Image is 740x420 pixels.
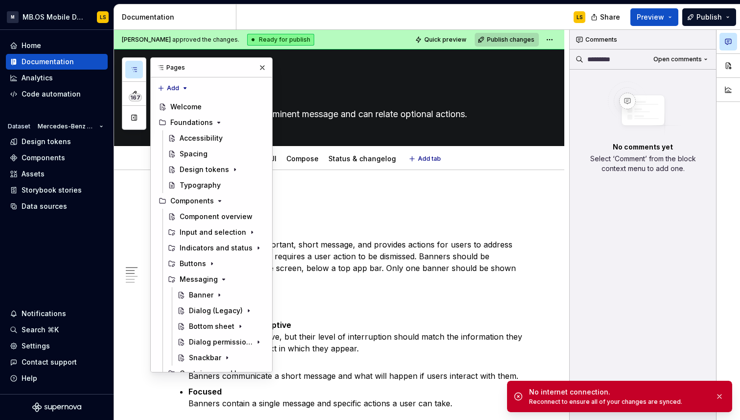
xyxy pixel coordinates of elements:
a: Data sources [6,198,108,214]
div: M [7,11,19,23]
div: Contact support [22,357,77,367]
a: Components [6,150,108,166]
p: A banner displays an important, short message, and provides actions for users to address (or dism... [177,239,525,286]
div: Typography [180,180,221,190]
span: Mercedes-Benz 2.0 [38,123,95,130]
span: Open comments [653,55,702,63]
div: Dialog permission (native) [189,337,253,347]
div: Foundations [155,115,268,130]
a: Storybook stories [6,182,108,198]
div: Components [170,196,214,206]
a: Compose [286,154,319,163]
div: Ready for publish [247,34,314,46]
a: Welcome [155,99,268,115]
button: Help [6,371,108,386]
div: Containers and layout [180,369,253,378]
div: Input and selection [164,224,268,240]
a: Snackbar [173,350,268,366]
div: Home [22,41,41,50]
a: Design tokens [6,134,108,149]
div: Analytics [22,73,53,83]
div: Buttons [164,256,268,272]
div: Banner [189,290,213,300]
div: Snackbar [189,353,221,363]
a: Code automation [6,86,108,102]
p: Select ‘Comment’ from the block context menu to add one. [581,154,704,173]
div: Indicators and status [180,243,253,253]
span: Publish [696,12,722,22]
a: Dialog (Legacy) [173,303,268,319]
h3: When to use [177,217,525,231]
button: Add [155,81,191,95]
span: Share [600,12,620,22]
div: Design tokens [22,137,71,147]
textarea: A banner displays a prominent message and can relate optional actions. [175,106,523,122]
a: Dialog permission (native) [173,334,268,350]
div: Buttons [180,259,206,269]
a: Analytics [6,70,108,86]
a: Component overview [164,209,268,224]
p: No comments yet [613,142,673,152]
a: Typography [164,177,268,193]
a: Documentation [6,54,108,70]
div: Status & changelog [324,148,400,169]
div: Accessibility [180,133,223,143]
a: Home [6,38,108,53]
div: Compose [282,148,323,169]
div: Notifications [22,309,66,319]
span: 167 [129,94,142,101]
p: Banners contain a single message and specific actions a user can take. [188,386,525,409]
a: Design tokens [164,162,268,177]
button: Quick preview [412,33,471,47]
p: Banners are interruptive, but their level of interruption should match the information they conta... [188,319,525,354]
div: LS [100,13,106,21]
div: Documentation [122,12,232,22]
span: [PERSON_NAME] [122,36,171,43]
p: Banners communicate a short message and what will happen if users interact with them. [188,358,525,382]
a: Bottom sheet [173,319,268,334]
button: Search ⌘K [6,322,108,338]
div: Messaging [180,274,218,284]
a: Status & changelog [328,154,396,163]
svg: Supernova Logo [32,402,81,412]
div: Storybook stories [22,185,82,195]
div: Design tokens [180,165,229,174]
button: Publish [682,8,736,26]
button: Mercedes-Benz 2.0 [33,120,108,133]
strong: Focused [188,387,222,396]
div: Code automation [22,89,81,99]
a: Accessibility [164,130,268,146]
div: Settings [22,341,50,351]
button: Publish changes [475,33,539,47]
button: Notifications [6,306,108,321]
span: approved the changes. [122,36,239,44]
a: Banner [173,287,268,303]
button: Open comments [649,52,712,66]
div: Bottom sheet [189,321,234,331]
div: Reconnect to ensure all of your changes are synced. [529,398,707,406]
button: MMB.OS Mobile Design SystemLS [2,6,112,27]
span: Add [167,84,179,92]
div: Component overview [180,212,253,222]
div: Comments [570,30,716,49]
div: Data sources [22,201,67,211]
h2: Guidelines [177,194,525,209]
button: Contact support [6,354,108,370]
a: Settings [6,338,108,354]
h3: Principles [177,297,525,311]
div: Components [22,153,65,163]
button: Preview [630,8,678,26]
span: Publish changes [487,36,534,44]
div: LS [577,13,583,21]
div: Components [155,193,268,209]
div: Messaging [164,272,268,287]
a: Assets [6,166,108,182]
span: Quick preview [424,36,466,44]
div: Pages [151,58,272,77]
button: Share [586,8,626,26]
div: Dialog (Legacy) [189,306,243,316]
div: MB.OS Mobile Design System [23,12,85,22]
div: Assets [22,169,45,179]
div: No internet connection. [529,387,707,397]
div: Dataset [8,123,30,130]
